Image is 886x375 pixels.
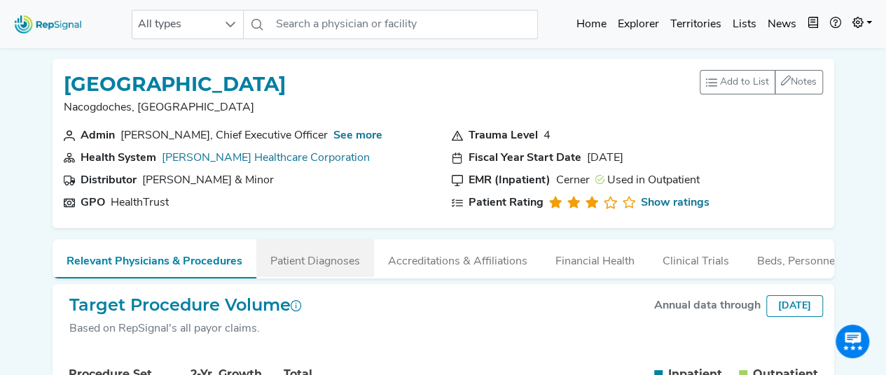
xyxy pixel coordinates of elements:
[469,127,538,144] div: Trauma Level
[132,10,216,38] span: All types
[162,150,370,167] div: TENET Healthcare Corporation
[649,239,743,277] button: Clinical Trials
[469,194,544,211] div: Patient Rating
[69,320,302,337] div: Based on RepSignal's all payor claims.
[270,10,538,39] input: Search a physician or facility
[700,70,823,94] div: toolbar
[120,127,328,144] div: [PERSON_NAME], Chief Executive Officer
[727,10,762,38] a: Lists
[64,73,286,97] h1: [GEOGRAPHIC_DATA]
[142,172,274,189] div: Owens & Minor
[544,127,551,144] div: 4
[587,150,623,167] div: [DATE]
[654,297,761,314] div: Annual data through
[775,70,823,94] button: Notes
[541,239,649,277] button: Financial Health
[111,194,169,211] div: HealthTrust
[69,295,302,316] h2: Target Procedure Volume
[612,10,665,38] a: Explorer
[81,127,115,144] div: Admin
[64,99,286,116] p: Nacogdoches, [GEOGRAPHIC_DATA]
[571,10,612,38] a: Home
[762,10,802,38] a: News
[469,150,581,167] div: Fiscal Year Start Date
[595,172,700,189] div: Used in Outpatient
[374,239,541,277] button: Accreditations & Affiliations
[665,10,727,38] a: Territories
[256,239,374,277] button: Patient Diagnoses
[120,127,328,144] div: Jeff Patterson, Chief Executive Officer
[469,172,551,189] div: EMR (Inpatient)
[333,130,382,141] a: See more
[766,295,823,317] div: [DATE]
[720,75,769,90] span: Add to List
[81,172,137,189] div: Distributor
[641,194,710,211] a: Show ratings
[802,10,824,38] button: Intel Book
[556,172,590,189] div: Cerner
[53,239,256,278] button: Relevant Physicians & Procedures
[81,194,105,211] div: GPO
[162,153,370,164] a: [PERSON_NAME] Healthcare Corporation
[700,70,775,94] button: Add to List
[791,77,817,87] span: Notes
[81,150,156,167] div: Health System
